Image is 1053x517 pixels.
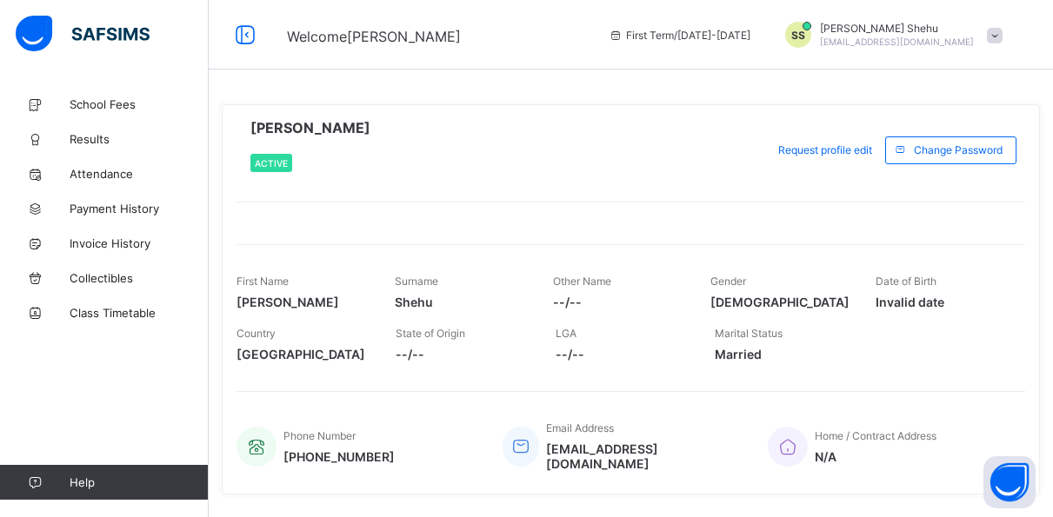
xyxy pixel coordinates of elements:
span: SS [791,29,805,42]
span: Welcome [PERSON_NAME] [287,28,461,45]
span: Marital Status [715,327,783,340]
span: Country [237,327,276,340]
span: School Fees [70,97,209,111]
span: Request profile edit [778,143,872,156]
span: N/A [815,449,936,464]
span: --/-- [396,347,529,361]
span: Gender [710,275,746,288]
span: [PHONE_NUMBER] [283,449,395,464]
span: --/-- [556,347,689,361]
span: [EMAIL_ADDRESS][DOMAIN_NAME] [546,441,743,471]
div: Steven-Ahmodu Shehu [768,22,1011,48]
span: Email Address [546,421,614,434]
span: Class Timetable [70,306,209,320]
span: Other Name [553,275,611,288]
button: Open asap [983,456,1036,508]
span: [PERSON_NAME] Shehu [820,22,974,35]
span: Attendance [70,167,209,181]
span: Phone Number [283,429,356,442]
span: Surname [395,275,438,288]
span: LGA [556,327,576,340]
span: [DEMOGRAPHIC_DATA] [710,295,850,309]
span: First Name [237,275,289,288]
span: Active [255,158,288,169]
span: Change Password [914,143,1003,156]
span: [PERSON_NAME] [250,119,370,136]
span: Date of Birth [876,275,936,288]
span: Payment History [70,202,209,215]
span: Married [715,347,848,361]
span: Home / Contract Address [815,429,936,442]
span: session/term information [609,29,750,42]
span: [PERSON_NAME] [237,295,369,309]
span: [GEOGRAPHIC_DATA] [237,347,370,361]
span: Collectibles [70,271,209,285]
span: Help [70,475,208,489]
span: --/-- [553,295,685,309]
span: Invoice History [70,236,209,250]
span: Results [70,132,209,146]
img: safsims [16,16,150,52]
span: State of Origin [396,327,465,340]
span: Invalid date [876,295,1008,309]
span: Shehu [395,295,527,309]
span: [EMAIL_ADDRESS][DOMAIN_NAME] [820,36,974,47]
